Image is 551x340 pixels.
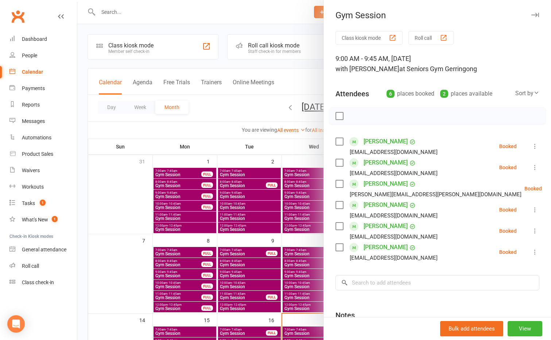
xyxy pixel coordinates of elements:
[335,310,355,320] div: Notes
[22,36,47,42] div: Dashboard
[9,212,77,228] a: What's New1
[22,85,45,91] div: Payments
[440,90,448,98] div: 2
[335,275,539,290] input: Search to add attendees
[399,65,477,73] span: at Seniors Gym Gerringong
[9,130,77,146] a: Automations
[440,89,492,99] div: places available
[499,165,517,170] div: Booked
[350,211,438,220] div: [EMAIL_ADDRESS][DOMAIN_NAME]
[364,157,408,169] a: [PERSON_NAME]
[9,113,77,130] a: Messages
[324,10,551,20] div: Gym Session
[364,199,408,211] a: [PERSON_NAME]
[364,242,408,253] a: [PERSON_NAME]
[515,89,539,98] div: Sort by
[335,89,369,99] div: Attendees
[364,136,408,147] a: [PERSON_NAME]
[9,80,77,97] a: Payments
[9,195,77,212] a: Tasks 1
[499,250,517,255] div: Booked
[9,64,77,80] a: Calendar
[40,200,46,206] span: 1
[364,178,408,190] a: [PERSON_NAME]
[387,89,434,99] div: places booked
[22,53,37,58] div: People
[9,274,77,291] a: Class kiosk mode
[524,186,542,191] div: Booked
[350,169,438,178] div: [EMAIL_ADDRESS][DOMAIN_NAME]
[22,263,39,269] div: Roll call
[22,135,51,140] div: Automations
[22,200,35,206] div: Tasks
[9,97,77,113] a: Reports
[350,253,438,263] div: [EMAIL_ADDRESS][DOMAIN_NAME]
[499,144,517,149] div: Booked
[22,247,66,252] div: General attendance
[22,167,40,173] div: Waivers
[9,258,77,274] a: Roll call
[9,242,77,258] a: General attendance kiosk mode
[335,54,539,74] div: 9:00 AM - 9:45 AM, [DATE]
[508,321,542,336] button: View
[22,69,43,75] div: Calendar
[9,31,77,47] a: Dashboard
[9,47,77,64] a: People
[387,90,395,98] div: 6
[22,217,48,223] div: What's New
[350,190,521,199] div: [PERSON_NAME][EMAIL_ADDRESS][PERSON_NAME][DOMAIN_NAME]
[9,179,77,195] a: Workouts
[364,220,408,232] a: [PERSON_NAME]
[7,315,25,333] div: Open Intercom Messenger
[499,228,517,233] div: Booked
[9,7,27,26] a: Clubworx
[350,232,438,242] div: [EMAIL_ADDRESS][DOMAIN_NAME]
[22,279,54,285] div: Class check-in
[22,118,45,124] div: Messages
[499,207,517,212] div: Booked
[52,216,58,222] span: 1
[22,151,53,157] div: Product Sales
[9,146,77,162] a: Product Sales
[335,31,403,45] button: Class kiosk mode
[408,31,454,45] button: Roll call
[9,162,77,179] a: Waivers
[440,321,503,336] button: Bulk add attendees
[22,184,44,190] div: Workouts
[350,147,438,157] div: [EMAIL_ADDRESS][DOMAIN_NAME]
[335,65,399,73] span: with [PERSON_NAME]
[22,102,40,108] div: Reports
